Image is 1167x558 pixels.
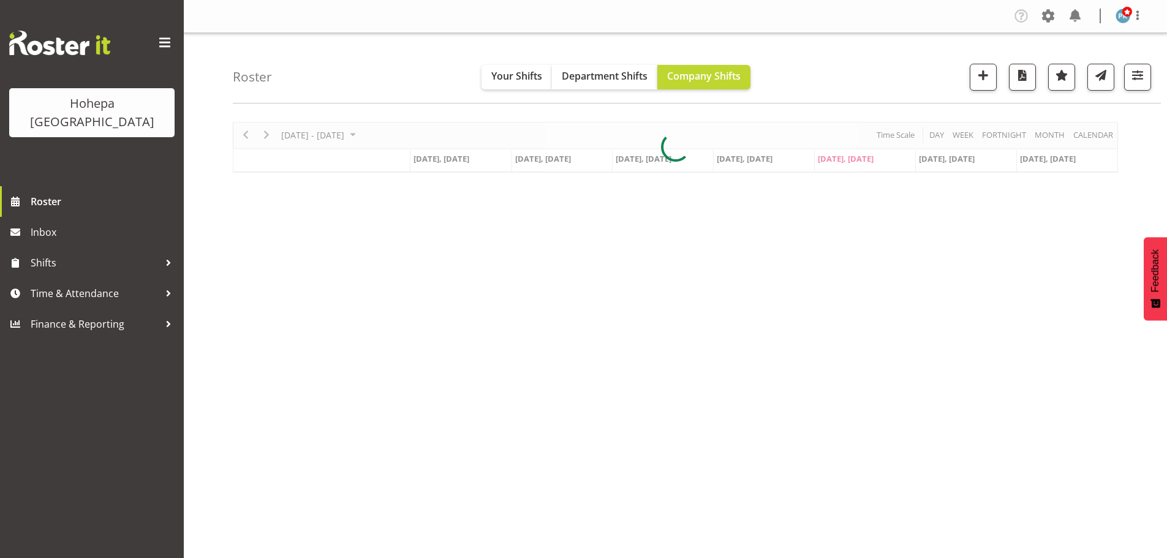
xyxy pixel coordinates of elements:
[562,69,648,83] span: Department Shifts
[31,315,159,333] span: Finance & Reporting
[1009,64,1036,91] button: Download a PDF of the roster according to the set date range.
[31,223,178,241] span: Inbox
[1116,9,1130,23] img: poonam-kade5940.jpg
[970,64,997,91] button: Add a new shift
[657,65,750,89] button: Company Shifts
[667,69,741,83] span: Company Shifts
[31,192,178,211] span: Roster
[21,94,162,131] div: Hohepa [GEOGRAPHIC_DATA]
[1144,237,1167,320] button: Feedback - Show survey
[233,70,272,84] h4: Roster
[1087,64,1114,91] button: Send a list of all shifts for the selected filtered period to all rostered employees.
[491,69,542,83] span: Your Shifts
[9,31,110,55] img: Rosterit website logo
[482,65,552,89] button: Your Shifts
[31,284,159,303] span: Time & Attendance
[31,254,159,272] span: Shifts
[1048,64,1075,91] button: Highlight an important date within the roster.
[552,65,657,89] button: Department Shifts
[1150,249,1161,292] span: Feedback
[1124,64,1151,91] button: Filter Shifts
